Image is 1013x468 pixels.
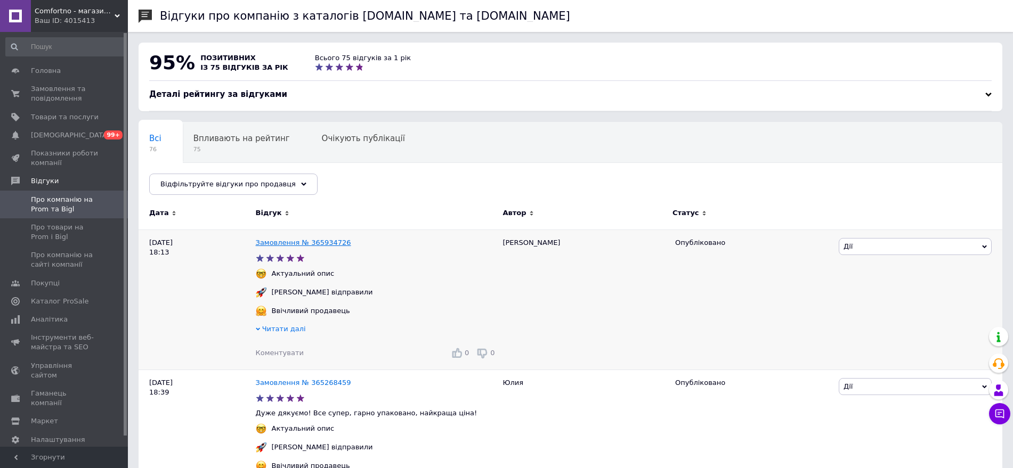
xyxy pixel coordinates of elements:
img: :rocket: [256,442,266,453]
span: позитивних [200,54,256,62]
div: [PERSON_NAME] [497,229,670,370]
span: 0 [465,349,469,357]
div: Читати далі [256,324,498,336]
p: Дуже дякуємо! Все супер, гарно упаковано, найкраща ціна! [256,408,498,418]
span: Гаманець компанії [31,389,99,408]
span: Інструменти веб-майстра та SEO [31,333,99,352]
span: Дата [149,208,169,218]
span: Замовлення та повідомлення [31,84,99,103]
img: :nerd_face: [256,423,266,434]
span: Каталог ProSale [31,297,88,306]
span: Показники роботи компанії [31,149,99,168]
div: Ваш ID: 4015413 [35,16,128,26]
span: Дії [844,242,853,250]
img: :nerd_face: [256,268,266,279]
div: [DATE] 18:13 [139,229,256,370]
span: Статус [672,208,699,218]
div: Опубліковано [675,378,831,388]
span: Покупці [31,278,60,288]
span: Дії [844,382,853,390]
span: Відгук [256,208,282,218]
span: Товари та послуги [31,112,99,122]
span: Відфільтруйте відгуки про продавця [160,180,296,188]
h1: Відгуки про компанію з каталогів [DOMAIN_NAME] та [DOMAIN_NAME] [160,10,570,22]
span: Всі [149,134,161,143]
span: 76 [149,145,161,153]
span: Про товари на Prom і Bigl [31,223,99,242]
div: Актуальний опис [269,269,337,278]
div: Актуальний опис [269,424,337,433]
span: [DEMOGRAPHIC_DATA] [31,130,110,140]
span: Маркет [31,416,58,426]
span: Коментувати [256,349,304,357]
span: 99+ [104,130,123,139]
div: [PERSON_NAME] відправили [269,288,376,297]
img: :rocket: [256,287,266,298]
span: із 75 відгуків за рік [200,63,288,71]
img: :hugging_face: [256,306,266,316]
span: Відгуки [31,176,59,186]
span: Автор [503,208,526,218]
div: [PERSON_NAME] відправили [269,442,376,452]
a: Замовлення № 365934726 [256,239,351,247]
div: Опубліковано [675,238,831,248]
div: Коментувати [256,348,304,358]
span: Аналітика [31,315,68,324]
button: Чат з покупцем [989,403,1010,424]
a: Замовлення № 365268459 [256,379,351,387]
div: Опубліковані без коментаря [139,163,279,203]
span: Опубліковані без комен... [149,174,257,184]
div: Деталі рейтингу за відгуками [149,89,992,100]
span: Очікують публікації [322,134,405,143]
span: Налаштування [31,435,85,445]
span: Читати далі [262,325,306,333]
span: Впливають на рейтинг [193,134,290,143]
span: Comfortno - магазин комфортних рішень [35,6,115,16]
span: Про компанію на сайті компанії [31,250,99,269]
div: Ввічливий продавець [269,306,353,316]
span: Управління сайтом [31,361,99,380]
span: Про компанію на Prom та Bigl [31,195,99,214]
span: 0 [490,349,495,357]
input: Пошук [5,37,126,56]
span: 75 [193,145,290,153]
span: 95% [149,52,195,73]
span: Головна [31,66,61,76]
div: Всього 75 відгуків за 1 рік [315,53,411,63]
span: Деталі рейтингу за відгуками [149,89,287,99]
